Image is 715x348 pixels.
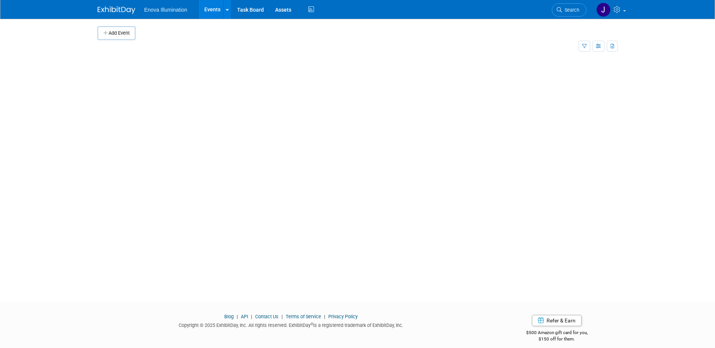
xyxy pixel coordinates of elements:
sup: ® [311,322,313,326]
div: $150 off for them. [496,336,618,342]
span: Search [562,7,579,13]
span: | [249,314,254,319]
a: Terms of Service [286,314,321,319]
img: ExhibitDay [98,6,135,14]
a: Privacy Policy [328,314,358,319]
a: Search [552,3,586,17]
button: Add Event [98,26,135,40]
span: | [235,314,240,319]
a: Blog [224,314,234,319]
div: Copyright © 2025 ExhibitDay, Inc. All rights reserved. ExhibitDay is a registered trademark of Ex... [98,320,485,329]
span: | [280,314,285,319]
div: $500 Amazon gift card for you, [496,325,618,342]
img: Janelle Tlusty [596,3,611,17]
a: API [241,314,248,319]
a: Contact Us [255,314,279,319]
span: | [322,314,327,319]
span: Enova Illumination [144,7,187,13]
a: Refer & Earn [532,315,582,326]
